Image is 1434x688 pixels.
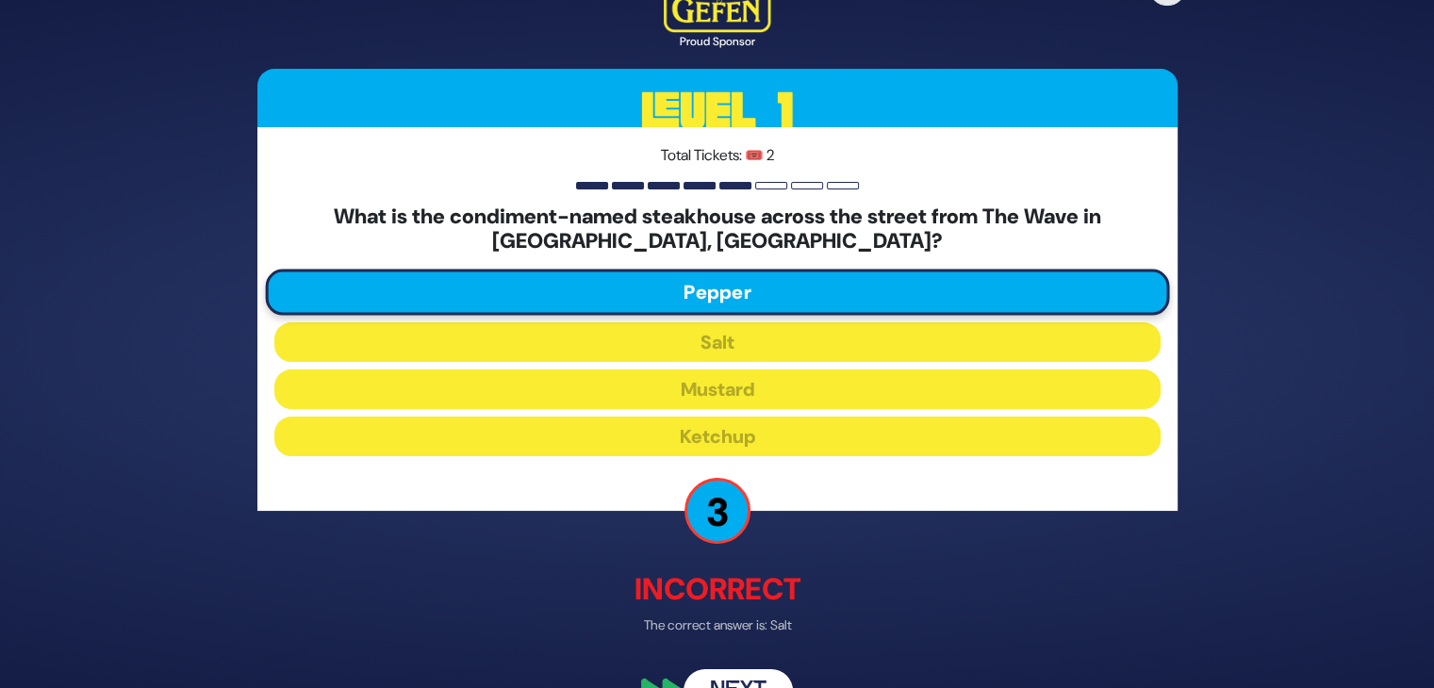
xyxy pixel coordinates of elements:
p: The correct answer is: Salt [257,614,1178,634]
p: 3 [684,477,750,543]
button: Pepper [265,269,1169,315]
button: Ketchup [274,416,1161,455]
p: Total Tickets: 🎟️ 2 [274,144,1161,167]
button: Salt [274,321,1161,361]
p: Incorrect [257,565,1178,611]
div: Proud Sponsor [664,33,770,50]
h3: Level 1 [257,69,1178,154]
button: Mustard [274,369,1161,408]
h5: What is the condiment-named steakhouse across the street from The Wave in [GEOGRAPHIC_DATA], [GEO... [274,205,1161,254]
